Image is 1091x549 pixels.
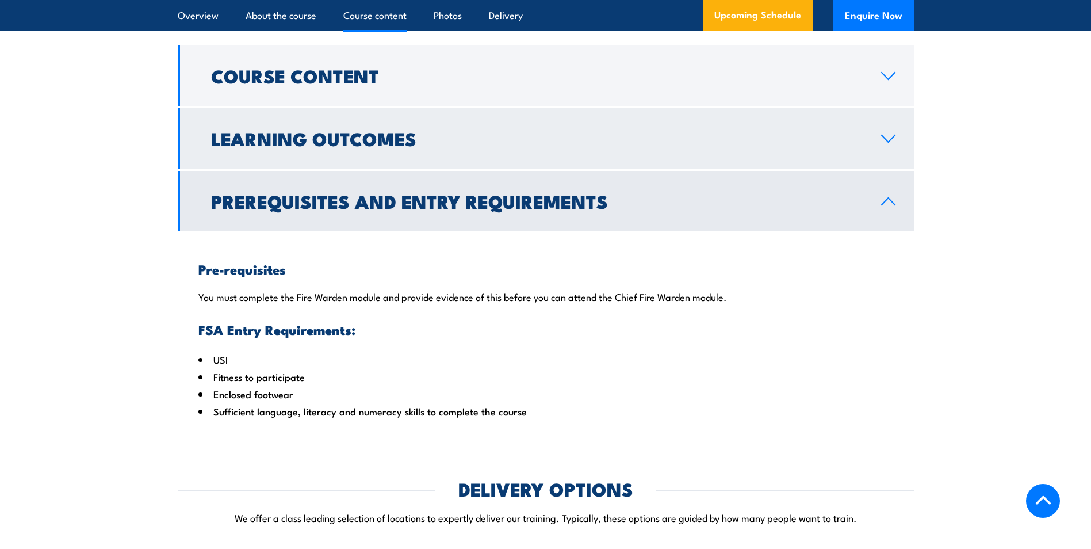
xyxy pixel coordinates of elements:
li: Enclosed footwear [198,386,893,403]
h2: Course Content [211,67,863,83]
p: You must complete the Fire Warden module and provide evidence of this before you can attend the C... [198,291,893,302]
h2: DELIVERY OPTIONS [458,481,633,497]
h2: Prerequisites and Entry Requirements [211,193,863,209]
h3: Pre-requisites [198,262,893,276]
p: We offer a class leading selection of locations to expertly deliver our training. Typically, thes... [178,511,914,524]
li: Sufficient language, literacy and numeracy skills to complete the course [198,403,893,420]
a: Learning Outcomes [178,108,914,169]
li: Fitness to participate [198,368,893,386]
h3: FSA Entry Requirements: [198,323,893,336]
li: USI [198,351,893,368]
a: Course Content [178,45,914,106]
a: Prerequisites and Entry Requirements [178,171,914,231]
h2: Learning Outcomes [211,130,863,146]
